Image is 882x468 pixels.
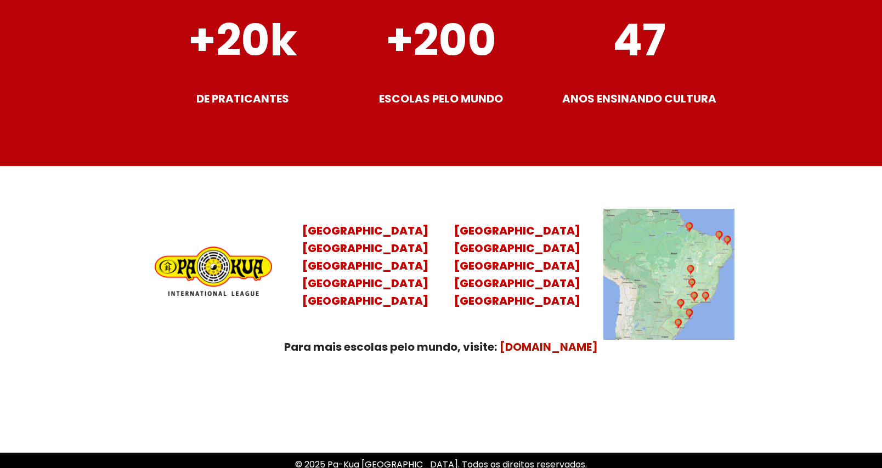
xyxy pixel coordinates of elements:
strong: Para mais escolas pelo mundo, visite: [284,339,497,355]
strong: +20k [188,9,297,71]
mark: [GEOGRAPHIC_DATA] [GEOGRAPHIC_DATA] [454,223,580,256]
a: [GEOGRAPHIC_DATA][GEOGRAPHIC_DATA][GEOGRAPHIC_DATA][GEOGRAPHIC_DATA][GEOGRAPHIC_DATA] [302,223,428,309]
strong: ANOS ENSINANDO CULTURA [562,91,716,106]
mark: [GEOGRAPHIC_DATA] [302,223,428,238]
strong: 47 [613,9,666,71]
mark: [GEOGRAPHIC_DATA] [GEOGRAPHIC_DATA] [GEOGRAPHIC_DATA] [454,258,580,309]
strong: +200 [386,9,496,71]
strong: DE PRATICANTES [196,91,289,106]
mark: [GEOGRAPHIC_DATA] [GEOGRAPHIC_DATA] [GEOGRAPHIC_DATA] [GEOGRAPHIC_DATA] [302,241,428,309]
a: [GEOGRAPHIC_DATA][GEOGRAPHIC_DATA][GEOGRAPHIC_DATA][GEOGRAPHIC_DATA][GEOGRAPHIC_DATA] [454,223,580,309]
strong: ESCOLAS PELO MUNDO [379,91,503,106]
a: [DOMAIN_NAME] [500,339,598,355]
p: Uma Escola de conhecimentos orientais para toda a família. Foco, habilidade concentração, conquis... [128,408,754,438]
